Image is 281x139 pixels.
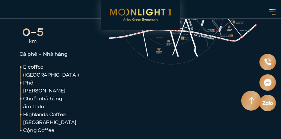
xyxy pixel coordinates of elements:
[263,78,272,87] img: Messenger icon
[20,126,67,134] li: Cộng Coffee
[20,27,46,37] span: 0-5
[20,27,46,45] div: km
[20,63,67,79] li: E coffee ([GEOGRAPHIC_DATA])
[20,79,67,95] li: Phở [PERSON_NAME]
[264,58,272,66] img: Phone icon
[20,50,68,58] p: Cà phê – Nhà hàng
[20,111,67,126] li: Highlands Coffee [GEOGRAPHIC_DATA]
[20,95,67,111] li: Chuỗi nhà hàng ẩm thực
[262,100,274,106] img: Zalo icon
[249,97,254,105] img: Arrow icon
